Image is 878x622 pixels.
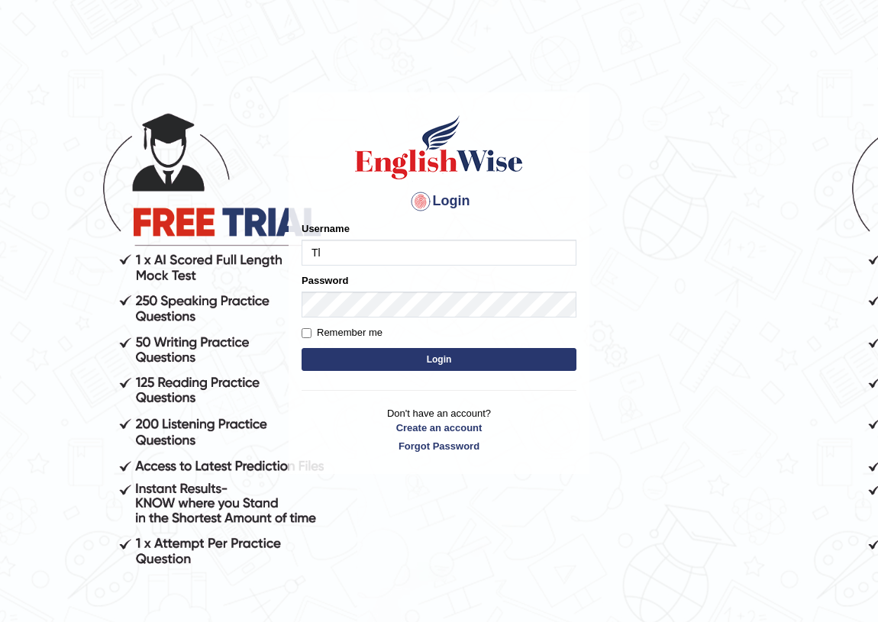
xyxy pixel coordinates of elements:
[302,325,383,340] label: Remember me
[352,113,526,182] img: Logo of English Wise sign in for intelligent practice with AI
[302,273,348,288] label: Password
[302,348,576,371] button: Login
[302,439,576,453] a: Forgot Password
[302,421,576,435] a: Create an account
[302,406,576,453] p: Don't have an account?
[302,189,576,214] h4: Login
[302,221,350,236] label: Username
[302,328,311,338] input: Remember me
